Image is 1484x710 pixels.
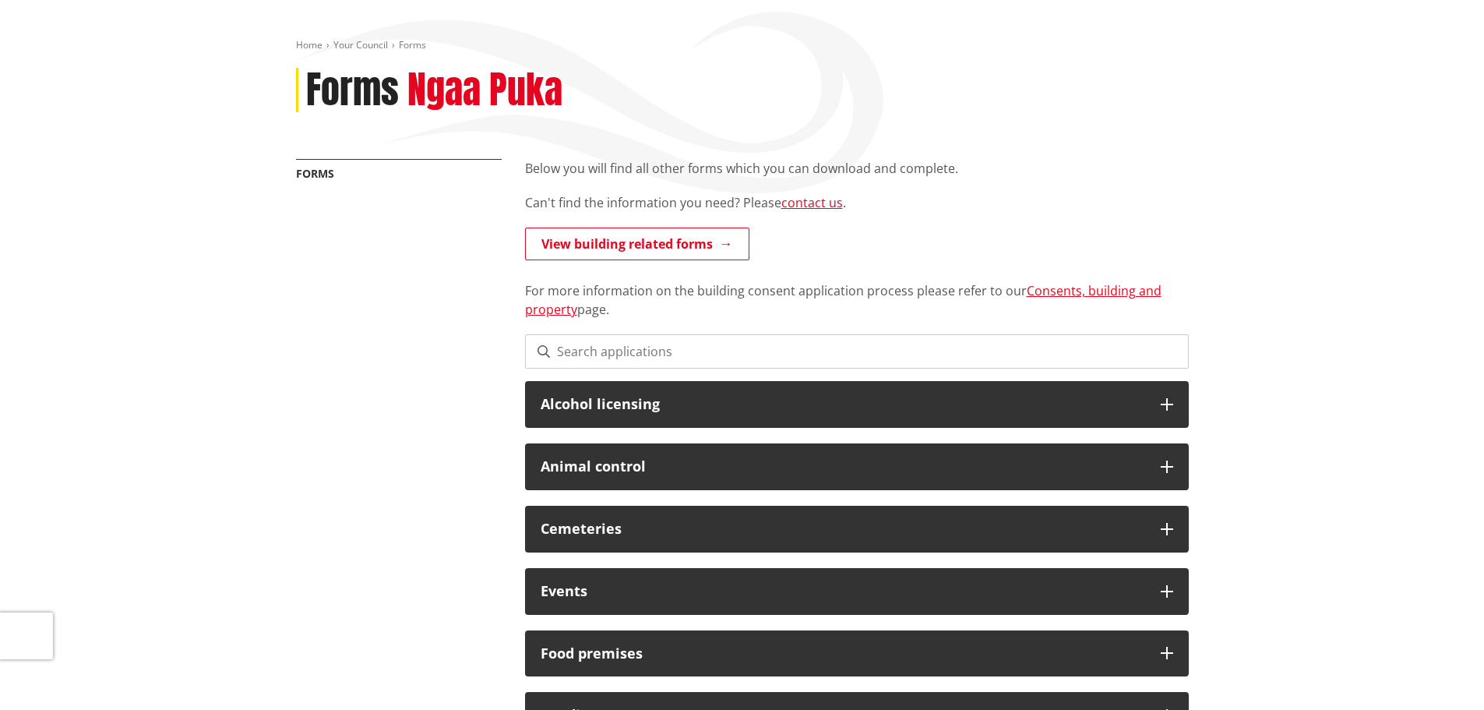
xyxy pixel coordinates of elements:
[407,68,562,113] h2: Ngaa Puka
[296,38,323,51] a: Home
[525,228,749,260] a: View building related forms
[541,584,1145,599] h3: Events
[525,263,1189,319] p: For more information on the building consent application process please refer to our page.
[399,38,426,51] span: Forms
[541,521,1145,537] h3: Cemeteries
[541,646,1145,662] h3: Food premises
[333,38,388,51] a: Your Council
[296,166,334,181] a: Forms
[541,459,1145,475] h3: Animal control
[525,193,1189,212] p: Can't find the information you need? Please .
[525,159,1189,178] p: Below you will find all other forms which you can download and complete.
[781,194,843,211] a: contact us
[525,282,1161,318] a: Consents, building and property
[1412,645,1468,701] iframe: Messenger Launcher
[541,397,1145,412] h3: Alcohol licensing
[306,68,399,113] h1: Forms
[525,334,1189,369] input: Search applications
[296,39,1189,52] nav: breadcrumb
